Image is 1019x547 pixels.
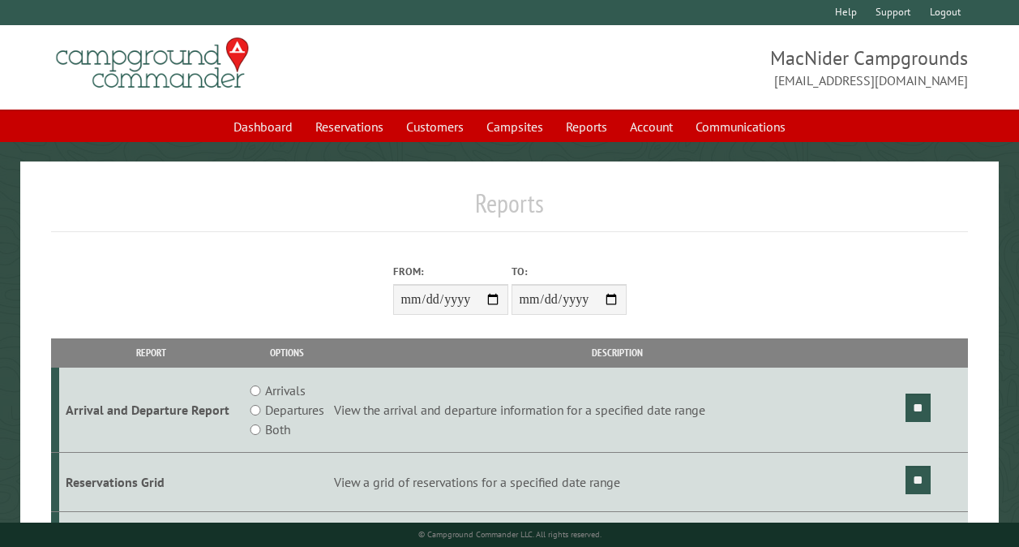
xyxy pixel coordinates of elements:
a: Communications [686,111,795,142]
label: To: [512,264,627,279]
a: Reports [556,111,617,142]
a: Campsites [477,111,553,142]
th: Report [59,338,243,367]
label: From: [393,264,508,279]
a: Reservations [306,111,393,142]
h1: Reports [51,187,968,232]
th: Description [332,338,903,367]
td: View the arrival and departure information for a specified date range [332,368,903,453]
a: Customers [396,111,473,142]
img: Campground Commander [51,32,254,95]
span: MacNider Campgrounds [EMAIL_ADDRESS][DOMAIN_NAME] [510,45,969,90]
th: Options [242,338,332,367]
td: Reservations Grid [59,453,243,512]
label: Both [265,420,290,439]
td: View a grid of reservations for a specified date range [332,453,903,512]
a: Account [620,111,683,142]
label: Arrivals [265,381,306,400]
td: Arrival and Departure Report [59,368,243,453]
small: © Campground Commander LLC. All rights reserved. [418,529,602,540]
a: Dashboard [224,111,302,142]
label: Departures [265,400,324,420]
